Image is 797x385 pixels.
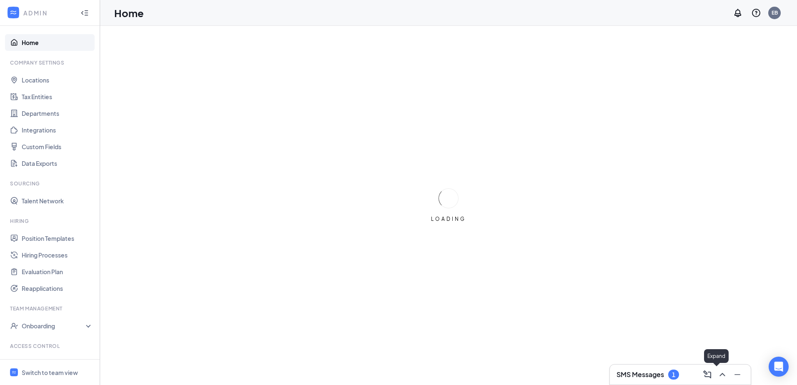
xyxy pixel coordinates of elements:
div: LOADING [428,215,469,222]
div: Access control [10,342,91,350]
button: Minimize [731,368,744,381]
svg: Collapse [80,9,89,17]
a: Talent Network [22,192,93,209]
a: Tax Entities [22,88,93,105]
a: Evaluation Plan [22,263,93,280]
a: Data Exports [22,155,93,172]
div: Expand [704,349,729,363]
div: Hiring [10,217,91,225]
div: ADMIN [23,9,73,17]
div: Team Management [10,305,91,312]
svg: UserCheck [10,322,18,330]
div: EB [772,9,778,16]
h1: Home [114,6,144,20]
svg: Notifications [733,8,743,18]
svg: QuestionInfo [751,8,761,18]
a: Integrations [22,122,93,138]
a: Users [22,355,93,372]
a: Hiring Processes [22,247,93,263]
a: Locations [22,72,93,88]
div: Onboarding [22,322,86,330]
a: Reapplications [22,280,93,297]
div: Sourcing [10,180,91,187]
button: ChevronUp [716,368,729,381]
h3: SMS Messages [617,370,664,379]
a: Departments [22,105,93,122]
div: Switch to team view [22,368,78,377]
div: Open Intercom Messenger [769,357,789,377]
div: Company Settings [10,59,91,66]
a: Custom Fields [22,138,93,155]
a: Position Templates [22,230,93,247]
svg: WorkstreamLogo [9,8,18,17]
button: ComposeMessage [701,368,714,381]
svg: WorkstreamLogo [11,370,17,375]
svg: Minimize [732,370,742,380]
svg: ComposeMessage [702,370,712,380]
svg: ChevronUp [717,370,727,380]
a: Home [22,34,93,51]
div: 1 [672,371,675,378]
